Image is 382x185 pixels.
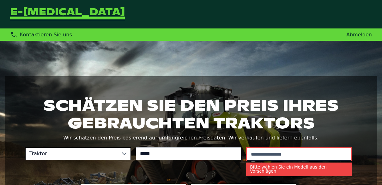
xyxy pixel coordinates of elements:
small: Bitte wählen Sie ein Modell aus den Vorschlägen [246,163,352,176]
span: Kontaktieren Sie uns [20,32,72,38]
h1: Schätzen Sie den Preis Ihres gebrauchten Traktors [25,96,357,132]
a: Abmelden [346,32,372,38]
span: Traktor [26,148,118,160]
a: Zurück zur Startseite [10,8,125,21]
div: Kontaktieren Sie uns [10,31,72,38]
p: Wir schätzen den Preis basierend auf umfangreichen Preisdaten. Wir verkaufen und liefern ebenfalls. [25,133,357,142]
